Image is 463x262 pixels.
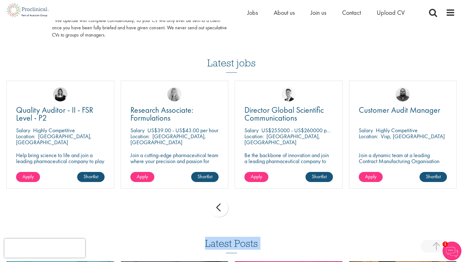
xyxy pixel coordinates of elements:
span: Salary [359,127,373,134]
a: Contact [342,9,361,17]
p: Be the backbone of innovation and join a leading pharmaceutical company to help keep life-changin... [244,152,333,182]
span: Apply [137,173,148,180]
a: Apply [16,172,40,182]
span: Salary [244,127,259,134]
img: Molly Colclough [53,87,67,101]
p: Visp, [GEOGRAPHIC_DATA] [381,133,445,140]
p: US$39.00 - US$43.00 per hour [147,127,218,134]
a: Director Global Scientific Communications [244,106,333,122]
p: Highly Competitive [376,127,418,134]
a: Apply [359,172,383,182]
a: About us [274,9,295,17]
a: Shortlist [77,172,105,182]
span: Apply [365,173,376,180]
a: Shortlist [191,172,219,182]
a: Research Associate: Formulations [130,106,219,122]
span: Director Global Scientific Communications [244,105,324,123]
a: Customer Audit Manager [359,106,447,114]
div: prev [209,198,228,217]
a: Shortlist [420,172,447,182]
iframe: reCAPTCHA [4,239,85,258]
a: Quality Auditor - II - FSR Level - P2 [16,106,105,122]
img: Chatbot [443,242,461,260]
p: *We operate with complete confidentiality, so your CV will only ever be sent to a client once you... [52,17,227,39]
a: Jobs [247,9,258,17]
a: Upload CV [377,9,405,17]
span: Quality Auditor - II - FSR Level - P2 [16,105,93,123]
p: Join a dynamic team at a leading Contract Manufacturing Organisation and contribute to groundbrea... [359,152,447,176]
span: Customer Audit Manager [359,105,440,115]
span: Salary [130,127,145,134]
span: Salary [16,127,30,134]
p: [GEOGRAPHIC_DATA], [GEOGRAPHIC_DATA] [130,133,206,146]
p: [GEOGRAPHIC_DATA], [GEOGRAPHIC_DATA] [16,133,92,146]
p: US$255000 - US$260000 per annum [261,127,346,134]
span: 1 [443,242,448,247]
a: Apply [130,172,154,182]
span: Location: [244,133,264,140]
a: Join us [311,9,326,17]
img: Ashley Bennett [396,87,410,101]
span: Research Associate: Formulations [130,105,193,123]
span: Apply [22,173,34,180]
span: Location: [16,133,35,140]
span: Location: [359,133,378,140]
p: Help bring science to life and join a leading pharmaceutical company to play a key role in delive... [16,152,105,182]
a: Shortlist [306,172,333,182]
h3: Latest Posts [205,238,258,253]
img: George Watson [282,87,296,101]
p: Highly Competitive [33,127,75,134]
a: Apply [244,172,268,182]
span: Location: [130,133,150,140]
h3: Latest jobs [207,42,256,73]
span: Apply [251,173,262,180]
p: Join a cutting-edge pharmaceutical team where your precision and passion for quality will help sh... [130,152,219,176]
img: Shannon Briggs [167,87,181,101]
p: [GEOGRAPHIC_DATA], [GEOGRAPHIC_DATA] [244,133,320,146]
